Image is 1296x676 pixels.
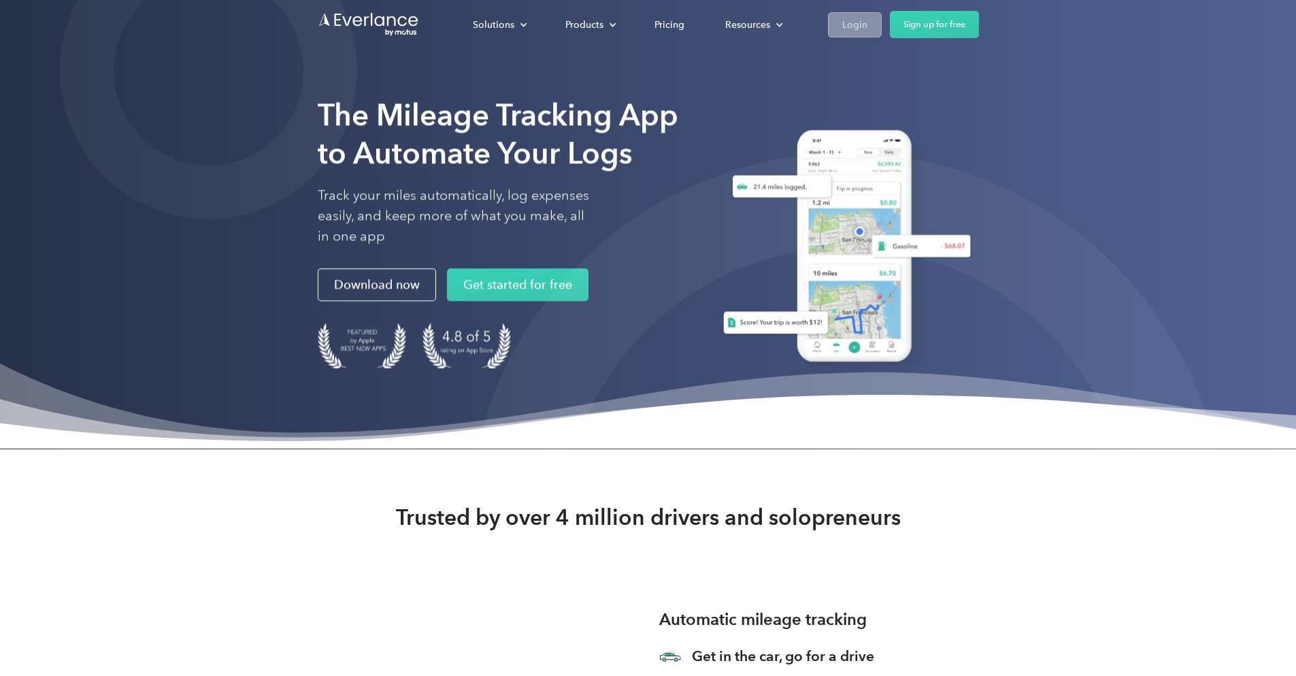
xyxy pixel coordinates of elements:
p: Track your miles automatically, log expenses easily, and keep more of what you make, all in one app [318,186,590,247]
h3: Get in the car, go for a drive [692,647,979,666]
div: Solutions [459,13,538,37]
strong: Trusted by over 4 million drivers and solopreneurs [396,504,901,531]
a: Sign up for free [890,11,979,38]
div: Pricing [654,16,684,33]
div: Solutions [473,16,514,33]
a: Login [828,12,882,37]
div: Products [552,13,627,37]
h3: Automatic mileage tracking [659,607,867,632]
strong: The Mileage Tracking App to Automate Your Logs [318,97,678,171]
a: Pricing [641,13,698,37]
a: Get started for free [447,269,588,302]
div: Login [842,16,867,33]
a: Download now [318,269,436,302]
img: Badge for Featured by Apple Best New Apps [318,323,406,369]
div: Resources [712,13,794,37]
div: Products [565,16,603,33]
img: Everlance, mileage tracker app, expense tracking app [707,120,979,378]
div: Resources [725,16,770,33]
img: 4.9 out of 5 stars on the app store [422,323,511,369]
a: Go to homepage [318,12,420,37]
